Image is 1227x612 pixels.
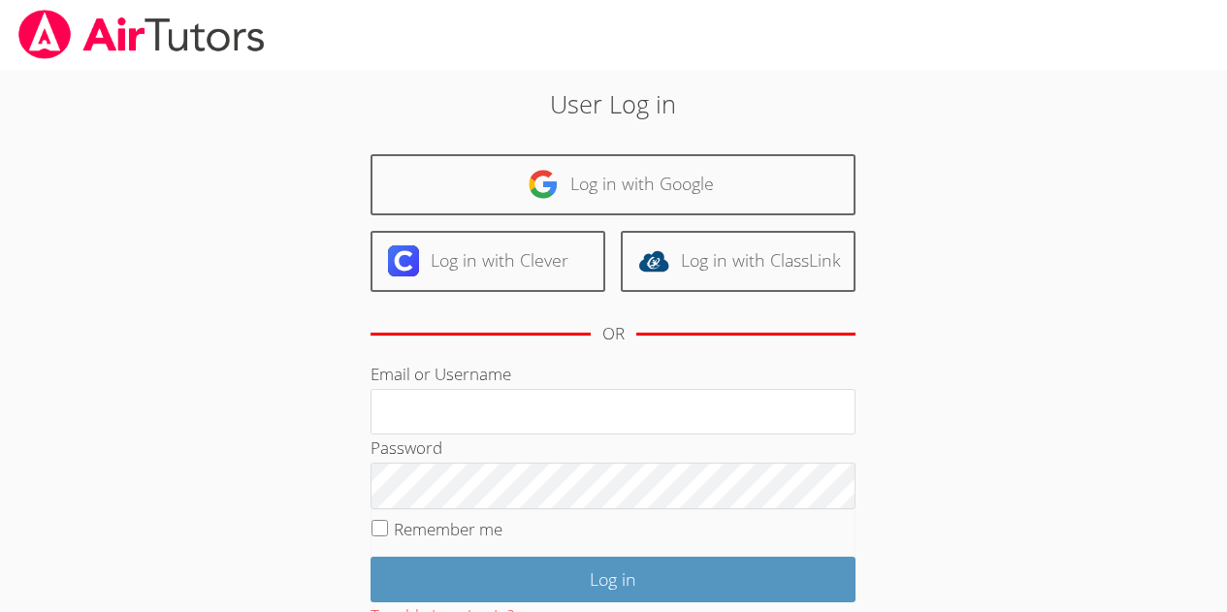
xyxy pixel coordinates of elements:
[371,557,856,602] input: Log in
[602,320,625,348] div: OR
[371,363,511,385] label: Email or Username
[388,245,419,276] img: clever-logo-6eab21bc6e7a338710f1a6ff85c0baf02591cd810cc4098c63d3a4b26e2feb20.svg
[394,518,502,540] label: Remember me
[282,85,945,122] h2: User Log in
[16,10,267,59] img: airtutors_banner-c4298cdbf04f3fff15de1276eac7730deb9818008684d7c2e4769d2f7ddbe033.png
[528,169,559,200] img: google-logo-50288ca7cdecda66e5e0955fdab243c47b7ad437acaf1139b6f446037453330a.svg
[621,231,856,292] a: Log in with ClassLink
[371,231,605,292] a: Log in with Clever
[371,436,442,459] label: Password
[638,245,669,276] img: classlink-logo-d6bb404cc1216ec64c9a2012d9dc4662098be43eaf13dc465df04b49fa7ab582.svg
[371,154,856,215] a: Log in with Google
